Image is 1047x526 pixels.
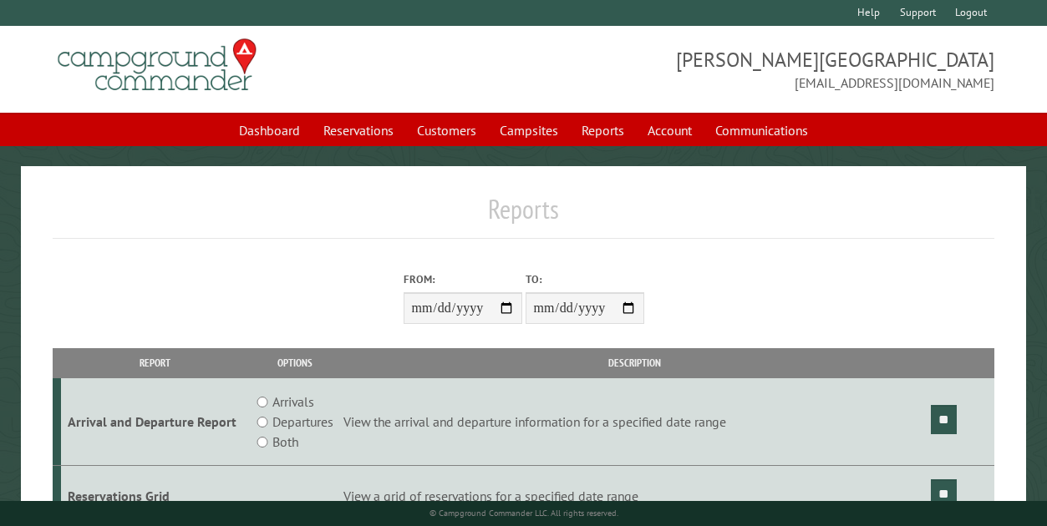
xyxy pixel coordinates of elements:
a: Reports [572,114,634,146]
a: Campsites [490,114,568,146]
a: Dashboard [229,114,310,146]
td: View the arrival and departure information for a specified date range [341,378,928,466]
a: Account [638,114,702,146]
small: © Campground Commander LLC. All rights reserved. [429,508,618,518]
label: Departures [272,412,333,432]
a: Customers [407,114,486,146]
label: Arrivals [272,392,314,412]
label: From: [404,271,522,287]
th: Report [61,348,250,377]
label: Both [272,432,298,452]
label: To: [526,271,644,287]
th: Description [341,348,928,377]
a: Communications [705,114,818,146]
a: Reservations [313,114,404,146]
span: [PERSON_NAME][GEOGRAPHIC_DATA] [EMAIL_ADDRESS][DOMAIN_NAME] [524,46,995,93]
th: Options [249,348,340,377]
img: Campground Commander [53,33,262,98]
td: Arrival and Departure Report [61,378,250,466]
h1: Reports [53,193,995,239]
